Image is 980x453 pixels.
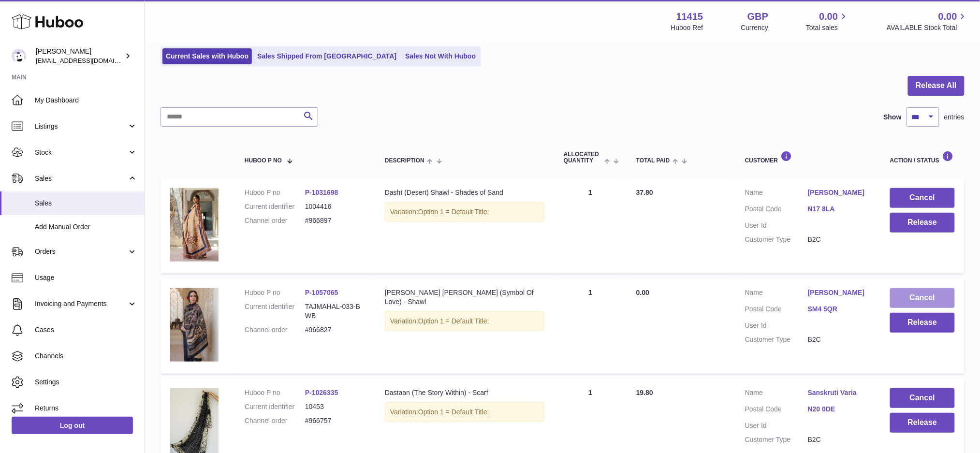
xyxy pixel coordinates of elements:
[890,413,955,433] button: Release
[808,435,871,444] dd: B2C
[806,10,849,32] a: 0.00 Total sales
[35,404,137,413] span: Returns
[35,351,137,361] span: Channels
[745,151,871,164] div: Customer
[245,158,282,164] span: Huboo P no
[806,23,849,32] span: Total sales
[636,158,670,164] span: Total paid
[245,188,305,197] dt: Huboo P no
[890,213,955,233] button: Release
[245,402,305,411] dt: Current identifier
[418,208,489,216] span: Option 1 = Default Title;
[745,205,808,216] dt: Postal Code
[808,388,871,397] a: Sanskruti Varia
[745,388,808,400] dt: Name
[884,113,902,122] label: Show
[808,205,871,214] a: N17 8LA
[36,57,142,64] span: [EMAIL_ADDRESS][DOMAIN_NAME]
[908,76,965,96] button: Release All
[887,23,968,32] span: AVAILABLE Stock Total
[35,199,137,208] span: Sales
[745,235,808,244] dt: Customer Type
[12,49,26,63] img: care@shopmanto.uk
[747,10,768,23] strong: GBP
[808,235,871,244] dd: B2C
[35,325,137,335] span: Cases
[35,273,137,282] span: Usage
[35,222,137,232] span: Add Manual Order
[745,288,808,300] dt: Name
[385,188,544,197] div: Dasht (Desert) Shawl - Shades of Sand
[35,174,127,183] span: Sales
[745,335,808,344] dt: Customer Type
[35,122,127,131] span: Listings
[554,178,627,274] td: 1
[745,435,808,444] dt: Customer Type
[418,408,489,416] span: Option 1 = Default Title;
[745,221,808,230] dt: User Id
[170,188,219,262] img: NO.2_ddb573cc-3c95-4e34-adc8-b189a07e08a2.jpg
[564,151,602,164] span: ALLOCATED Quantity
[305,402,366,411] dd: 10453
[636,289,649,296] span: 0.00
[890,151,955,164] div: Action / Status
[745,421,808,430] dt: User Id
[245,416,305,425] dt: Channel order
[305,202,366,211] dd: 1004416
[162,48,252,64] a: Current Sales with Huboo
[305,216,366,225] dd: #966897
[305,389,338,396] a: P-1026335
[636,189,653,196] span: 37.80
[385,158,424,164] span: Description
[245,288,305,297] dt: Huboo P no
[385,202,544,222] div: Variation:
[35,299,127,308] span: Invoicing and Payments
[35,96,137,105] span: My Dashboard
[385,388,544,397] div: Dastaan (The Story Within) - Scarf
[36,47,123,65] div: [PERSON_NAME]
[636,389,653,396] span: 19.80
[808,305,871,314] a: SM4 5QR
[745,405,808,416] dt: Postal Code
[890,188,955,208] button: Cancel
[938,10,957,23] span: 0.00
[741,23,769,32] div: Currency
[808,405,871,414] a: N20 0DE
[944,113,965,122] span: entries
[745,305,808,316] dt: Postal Code
[890,288,955,308] button: Cancel
[245,325,305,335] dt: Channel order
[170,288,219,362] img: 22_4a80b8ee-4058-4096-83e1-cf861377160b.jpg
[35,148,127,157] span: Stock
[745,321,808,330] dt: User Id
[245,202,305,211] dt: Current identifier
[819,10,838,23] span: 0.00
[402,48,479,64] a: Sales Not With Huboo
[385,288,544,307] div: [PERSON_NAME] [PERSON_NAME] (Symbol Of Love) - Shawl
[305,189,338,196] a: P-1031698
[554,278,627,374] td: 1
[808,188,871,197] a: [PERSON_NAME]
[254,48,400,64] a: Sales Shipped From [GEOGRAPHIC_DATA]
[245,388,305,397] dt: Huboo P no
[676,10,703,23] strong: 11415
[12,417,133,434] a: Log out
[887,10,968,32] a: 0.00 AVAILABLE Stock Total
[305,302,366,321] dd: TAJMAHAL-033-BWB
[385,311,544,331] div: Variation:
[35,378,137,387] span: Settings
[305,416,366,425] dd: #966757
[808,288,871,297] a: [PERSON_NAME]
[671,23,703,32] div: Huboo Ref
[305,289,338,296] a: P-1057065
[745,188,808,200] dt: Name
[305,325,366,335] dd: #966827
[35,247,127,256] span: Orders
[245,302,305,321] dt: Current identifier
[808,335,871,344] dd: B2C
[245,216,305,225] dt: Channel order
[890,313,955,333] button: Release
[890,388,955,408] button: Cancel
[385,402,544,422] div: Variation:
[418,317,489,325] span: Option 1 = Default Title;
